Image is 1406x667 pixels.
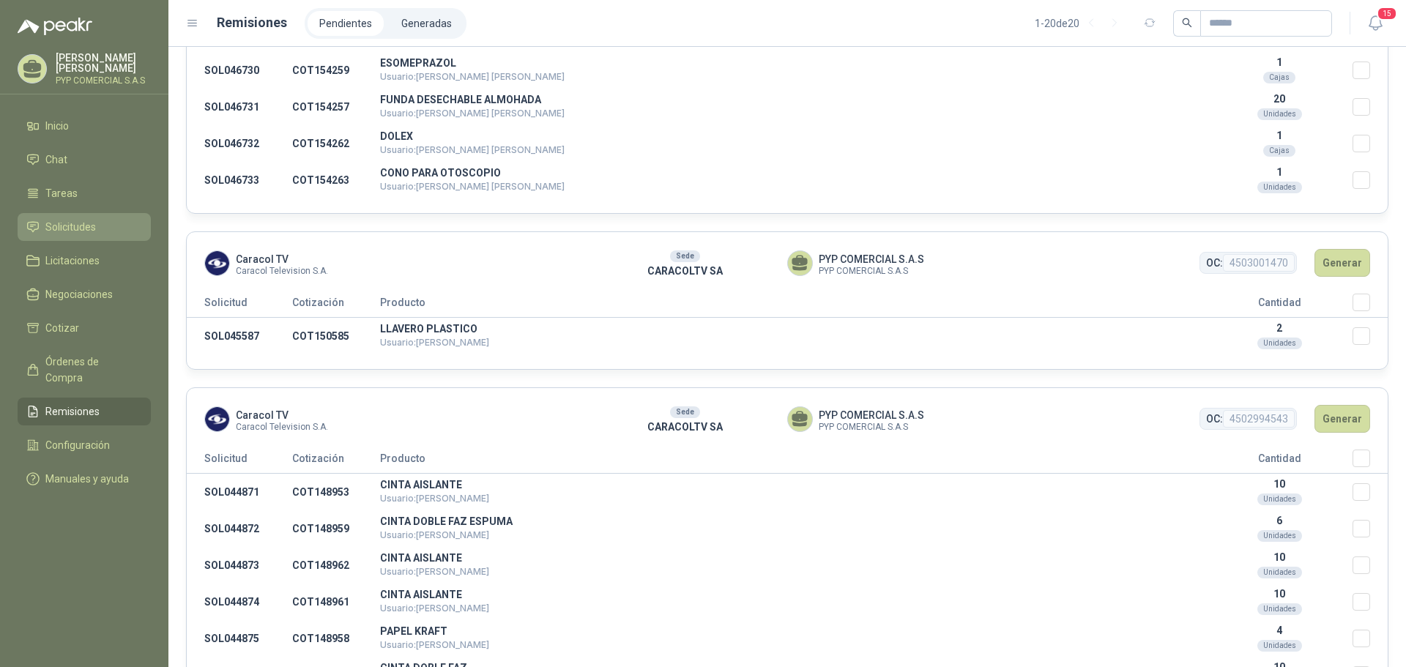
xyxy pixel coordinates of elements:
[236,251,328,267] span: Caracol TV
[1263,145,1295,157] div: Cajas
[1353,125,1388,162] td: Seleccionar/deseleccionar
[1206,411,1223,427] span: OC:
[1223,254,1295,272] span: 4503001470
[18,431,151,459] a: Configuración
[1353,52,1388,89] td: Seleccionar/deseleccionar
[390,11,464,36] li: Generadas
[45,185,78,201] span: Tareas
[380,108,565,119] span: Usuario: [PERSON_NAME] [PERSON_NAME]
[187,450,292,474] th: Solicitud
[380,181,565,192] span: Usuario: [PERSON_NAME] [PERSON_NAME]
[1263,72,1295,83] div: Cajas
[45,286,113,302] span: Negociaciones
[187,584,292,620] td: SOL044874
[187,510,292,547] td: SOL044872
[236,267,328,275] span: Caracol Television S.A.
[380,639,489,650] span: Usuario: [PERSON_NAME]
[187,294,292,318] th: Solicitud
[1353,450,1388,474] th: Seleccionar/deseleccionar
[292,584,380,620] td: COT148961
[1206,588,1353,600] p: 10
[308,11,384,36] a: Pendientes
[1206,166,1353,178] p: 1
[1257,493,1302,505] div: Unidades
[1377,7,1397,21] span: 15
[45,471,129,487] span: Manuales y ayuda
[236,407,328,423] span: Caracol TV
[18,280,151,308] a: Negociaciones
[380,516,1206,526] p: CINTA DOBLE FAZ ESPUMA
[1257,640,1302,652] div: Unidades
[583,263,787,279] p: CARACOLTV SA
[292,620,380,657] td: COT148958
[583,419,787,435] p: CARACOLTV SA
[292,450,380,474] th: Cotización
[1206,56,1353,68] p: 1
[1362,10,1388,37] button: 15
[1353,510,1388,547] td: Seleccionar/deseleccionar
[380,553,1206,563] p: CINTA AISLANTE
[45,354,137,386] span: Órdenes de Compra
[1206,93,1353,105] p: 20
[18,247,151,275] a: Licitaciones
[380,529,489,540] span: Usuario: [PERSON_NAME]
[18,398,151,425] a: Remisiones
[1353,294,1388,318] th: Seleccionar/deseleccionar
[18,179,151,207] a: Tareas
[292,318,380,355] td: COT150585
[1182,18,1192,28] span: search
[1353,620,1388,657] td: Seleccionar/deseleccionar
[18,314,151,342] a: Cotizar
[1353,318,1388,355] td: Seleccionar/deseleccionar
[187,547,292,584] td: SOL044873
[1035,12,1126,35] div: 1 - 20 de 20
[18,112,151,140] a: Inicio
[1206,255,1223,271] span: OC:
[819,251,924,267] span: PYP COMERCIAL S.A.S
[1257,108,1302,120] div: Unidades
[1206,294,1353,318] th: Cantidad
[205,407,229,431] img: Company Logo
[670,250,700,262] div: Sede
[1257,338,1302,349] div: Unidades
[45,152,67,168] span: Chat
[380,589,1206,600] p: CINTA AISLANTE
[1314,405,1370,433] button: Generar
[380,493,489,504] span: Usuario: [PERSON_NAME]
[205,251,229,275] img: Company Logo
[819,267,924,275] span: PYP COMERCIAL S.A.S
[1206,322,1353,334] p: 2
[380,480,1206,490] p: CINTA AISLANTE
[1353,584,1388,620] td: Seleccionar/deseleccionar
[45,219,96,235] span: Solicitudes
[187,474,292,511] td: SOL044871
[1206,625,1353,636] p: 4
[819,423,924,431] span: PYP COMERCIAL S.A.S
[380,450,1206,474] th: Producto
[380,71,565,82] span: Usuario: [PERSON_NAME] [PERSON_NAME]
[1206,551,1353,563] p: 10
[56,53,151,73] p: [PERSON_NAME] [PERSON_NAME]
[292,510,380,547] td: COT148959
[217,12,287,33] h1: Remisiones
[18,18,92,35] img: Logo peakr
[380,603,489,614] span: Usuario: [PERSON_NAME]
[1206,130,1353,141] p: 1
[1206,515,1353,526] p: 6
[292,125,380,162] td: COT154262
[1353,474,1388,511] td: Seleccionar/deseleccionar
[380,131,1206,141] p: DOLEX
[1353,547,1388,584] td: Seleccionar/deseleccionar
[187,620,292,657] td: SOL044875
[1353,162,1388,198] td: Seleccionar/deseleccionar
[18,348,151,392] a: Órdenes de Compra
[380,294,1206,318] th: Producto
[187,89,292,125] td: SOL046731
[1257,530,1302,542] div: Unidades
[292,474,380,511] td: COT148953
[670,406,700,418] div: Sede
[380,168,1206,178] p: CONO PARA OTOSCOPIO
[45,118,69,134] span: Inicio
[1353,89,1388,125] td: Seleccionar/deseleccionar
[187,318,292,355] td: SOL045587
